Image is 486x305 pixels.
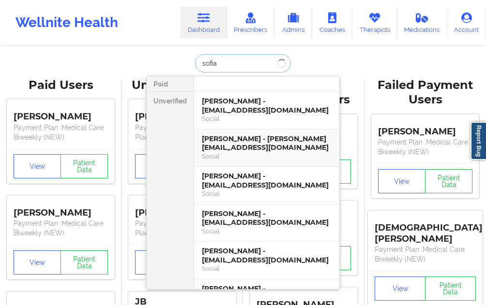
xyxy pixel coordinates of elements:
[375,276,425,301] button: View
[202,115,332,123] div: Social
[14,218,108,238] p: Payment Plan : Medical Care Biweekly (NEW)
[202,97,332,115] div: [PERSON_NAME] - [EMAIL_ADDRESS][DOMAIN_NAME]
[202,284,332,302] div: [PERSON_NAME] - [EMAIL_ADDRESS][DOMAIN_NAME]
[202,209,332,227] div: [PERSON_NAME] - [EMAIL_ADDRESS][DOMAIN_NAME]
[371,78,479,108] div: Failed Payment Users
[7,78,115,93] div: Paid Users
[147,76,194,92] div: Paid
[61,154,108,178] button: Patient Data
[14,104,108,123] div: [PERSON_NAME]
[135,250,182,275] button: View
[471,122,486,160] a: Report Bug
[202,152,332,160] div: Social
[202,264,332,273] div: Social
[447,7,486,39] a: Account
[378,169,425,193] button: View
[312,7,352,39] a: Coaches
[135,200,229,218] div: [PERSON_NAME]
[202,227,332,235] div: Social
[135,104,229,123] div: [PERSON_NAME]
[202,134,332,152] div: [PERSON_NAME] - [PERSON_NAME][EMAIL_ADDRESS][DOMAIN_NAME]
[135,154,182,178] button: View
[128,78,236,93] div: Unverified Users
[397,7,447,39] a: Medications
[202,189,332,198] div: Social
[202,172,332,189] div: [PERSON_NAME] - [EMAIL_ADDRESS][DOMAIN_NAME]
[378,137,472,157] p: Payment Plan : Medical Care Biweekly (NEW)
[274,7,312,39] a: Admins
[14,250,61,275] button: View
[181,7,227,39] a: Dashboard
[352,7,397,39] a: Therapists
[14,123,108,142] p: Payment Plan : Medical Care Biweekly (NEW)
[227,7,275,39] a: Prescribers
[135,218,229,238] p: Payment Plan : Unmatched Plan
[378,119,472,137] div: [PERSON_NAME]
[61,250,108,275] button: Patient Data
[135,123,229,142] p: Payment Plan : Unmatched Plan
[425,276,476,301] button: Patient Data
[14,154,61,178] button: View
[375,245,476,264] p: Payment Plan : Medical Care Biweekly (NEW)
[375,215,476,245] div: [DEMOGRAPHIC_DATA][PERSON_NAME]
[425,169,472,193] button: Patient Data
[202,247,332,264] div: [PERSON_NAME] - [EMAIL_ADDRESS][DOMAIN_NAME]
[14,200,108,218] div: [PERSON_NAME]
